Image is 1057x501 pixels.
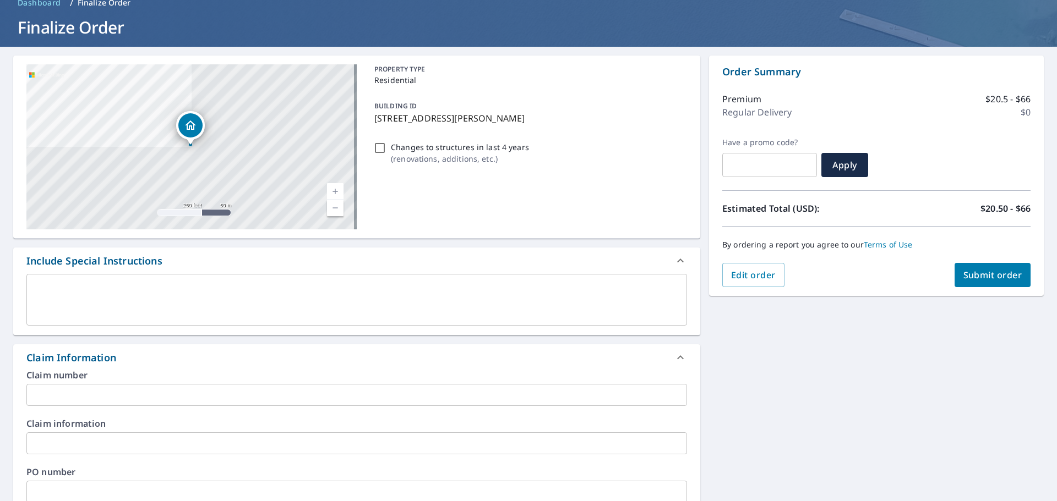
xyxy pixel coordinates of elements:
[722,92,761,106] p: Premium
[26,350,116,365] div: Claim Information
[26,419,687,428] label: Claim information
[26,254,162,268] div: Include Special Instructions
[985,92,1031,106] p: $20.5 - $66
[1021,106,1031,119] p: $0
[26,467,687,476] label: PO number
[374,101,417,111] p: BUILDING ID
[26,371,687,379] label: Claim number
[13,344,700,371] div: Claim Information
[391,153,529,164] p: ( renovations, additions, etc. )
[722,263,784,287] button: Edit order
[722,240,1031,250] p: By ordering a report you agree to our
[327,183,344,200] a: Current Level 17, Zoom In
[821,153,868,177] button: Apply
[13,247,700,274] div: Include Special Instructions
[327,200,344,216] a: Current Level 17, Zoom Out
[731,269,776,281] span: Edit order
[722,64,1031,79] p: Order Summary
[374,64,683,74] p: PROPERTY TYPE
[864,239,913,250] a: Terms of Use
[963,269,1022,281] span: Submit order
[13,16,1044,38] h1: Finalize Order
[722,137,817,147] label: Have a promo code?
[722,106,792,119] p: Regular Delivery
[722,202,876,215] p: Estimated Total (USD):
[176,111,205,145] div: Dropped pin, building 1, Residential property, 33 County Highway 403 Benton, MO 63736
[391,141,529,153] p: Changes to structures in last 4 years
[374,74,683,86] p: Residential
[955,263,1031,287] button: Submit order
[980,202,1031,215] p: $20.50 - $66
[374,112,683,125] p: [STREET_ADDRESS][PERSON_NAME]
[830,159,859,171] span: Apply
